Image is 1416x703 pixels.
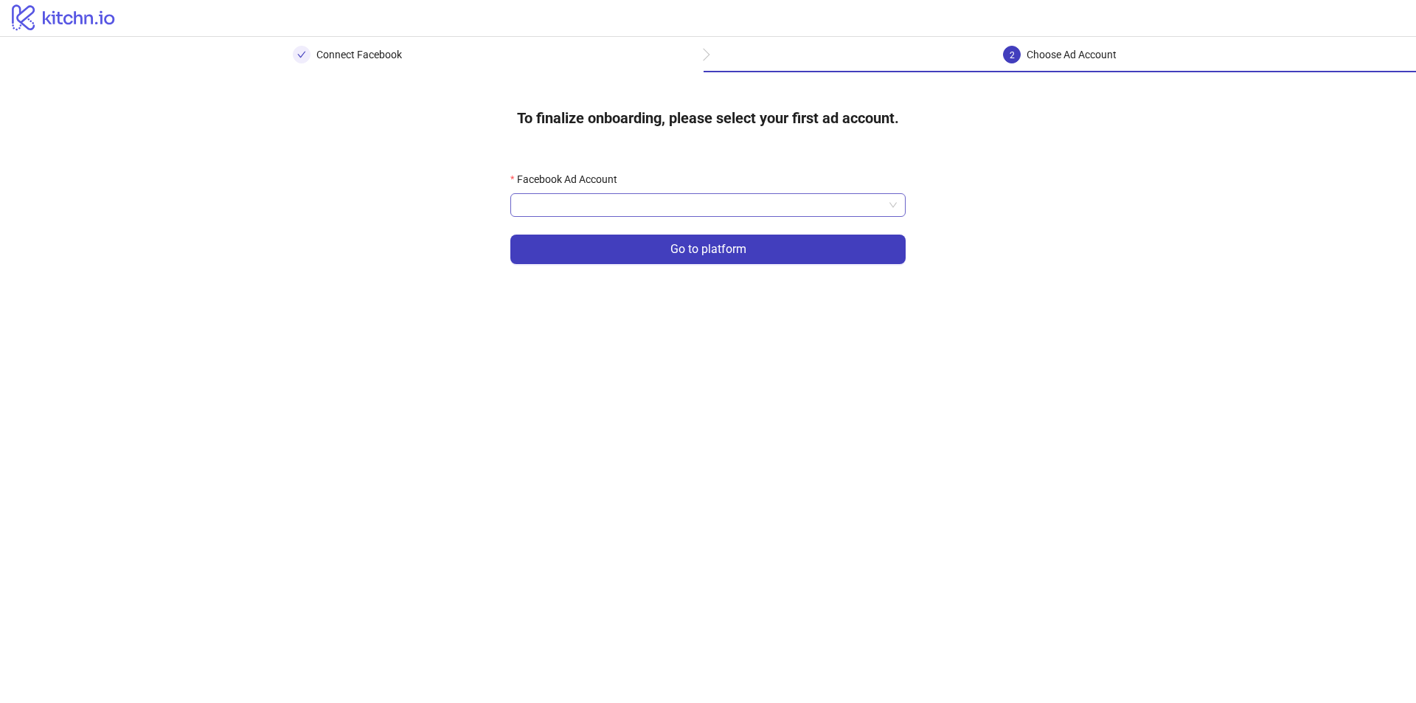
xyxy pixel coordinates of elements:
label: Facebook Ad Account [510,171,627,187]
span: check [297,50,306,59]
div: Choose Ad Account [1027,46,1117,63]
h4: To finalize onboarding, please select your first ad account. [493,96,923,140]
input: Facebook Ad Account [519,194,884,216]
div: Connect Facebook [316,46,402,63]
span: Go to platform [670,243,746,256]
span: 2 [1010,50,1015,60]
button: Go to platform [510,235,906,264]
